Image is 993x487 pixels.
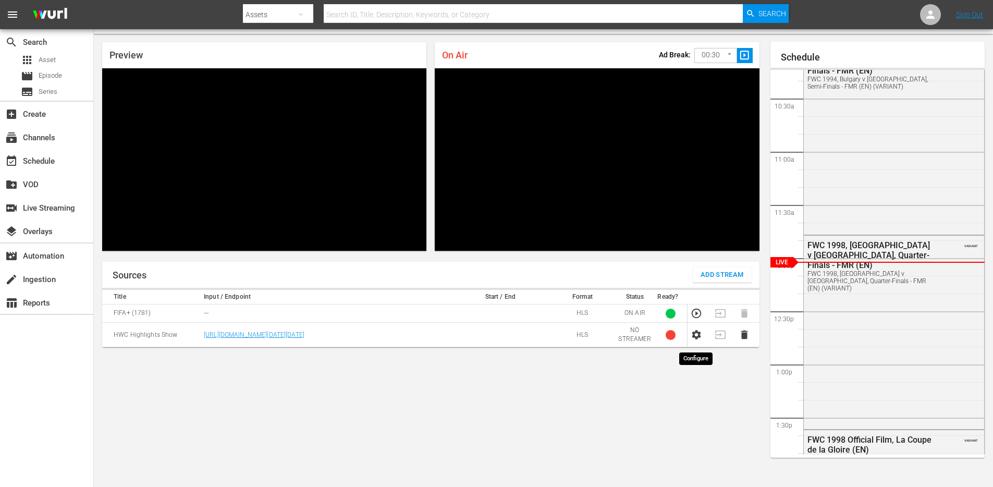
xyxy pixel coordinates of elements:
[21,54,33,66] span: Asset
[739,50,751,62] span: slideshow_sharp
[21,70,33,82] span: Episode
[6,8,19,21] span: menu
[5,250,18,262] span: Automation
[435,68,759,251] div: Video Player
[615,323,654,347] td: NO STREAMER
[5,202,18,214] span: Live Streaming
[549,323,615,347] td: HLS
[781,52,985,63] h1: Schedule
[5,131,18,144] span: Channels
[615,305,654,323] td: ON AIR
[109,50,143,60] span: Preview
[5,178,18,191] span: VOD
[964,434,978,442] span: VARIANT
[113,270,146,281] h1: Sources
[5,297,18,309] span: Reports
[102,305,201,323] td: FIFA+ (1781)
[204,331,304,338] a: [URL][DOMAIN_NAME][DATE][DATE]
[39,87,57,97] span: Series
[102,323,201,347] td: HWC Highlights Show
[5,225,18,238] span: Overlays
[615,290,654,305] th: Status
[102,290,201,305] th: Title
[807,240,933,270] div: FWC 1998, [GEOGRAPHIC_DATA] v [GEOGRAPHIC_DATA], Quarter-Finals - FMR (EN)
[25,3,75,27] img: ans4CAIJ8jUAAAAAAAAAAAAAAAAAAAAAAAAgQb4GAAAAAAAAAAAAAAAAAAAAAAAAJMjXAAAAAAAAAAAAAAAAAAAAAAAAgAT5G...
[201,305,451,323] td: ---
[691,308,702,319] button: Preview Stream
[694,45,737,65] div: 00:30
[5,155,18,167] span: Schedule
[39,55,56,65] span: Asset
[39,70,62,81] span: Episode
[807,435,933,455] div: FWC 1998 Official Film, La Coupe de la Gloire (EN)
[807,270,933,292] div: FWC 1998, [GEOGRAPHIC_DATA] v [GEOGRAPHIC_DATA], Quarter-Finals - FMR (EN) (VARIANT)
[964,239,978,248] span: VARIANT
[654,290,687,305] th: Ready?
[102,68,426,251] div: Video Player
[549,305,615,323] td: HLS
[701,269,744,281] span: Add Stream
[807,76,933,90] div: FWC 1994, Bulgary v [GEOGRAPHIC_DATA], Semi-Finals - FMR (EN) (VARIANT)
[201,290,451,305] th: Input / Endpoint
[743,4,789,23] button: Search
[5,36,18,48] span: Search
[659,51,691,59] p: Ad Break:
[451,290,549,305] th: Start / End
[739,329,750,340] button: Delete
[956,10,983,19] a: Sign Out
[442,50,468,60] span: On Air
[5,273,18,286] span: create
[21,86,33,98] span: Series
[693,267,752,283] button: Add Stream
[5,108,18,120] span: Create
[549,290,615,305] th: Format
[758,4,786,23] span: Search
